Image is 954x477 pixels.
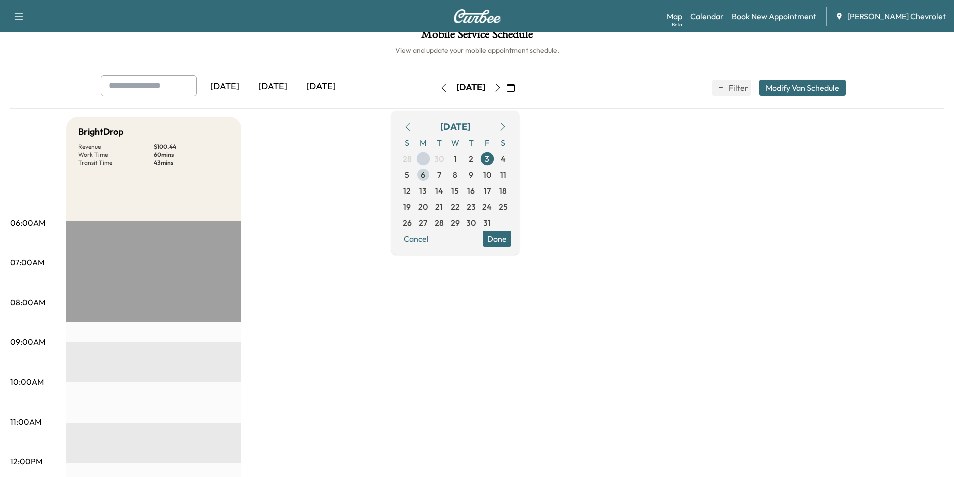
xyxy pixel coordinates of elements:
[456,81,485,94] div: [DATE]
[10,455,42,467] p: 12:00PM
[485,153,489,165] span: 3
[10,256,44,268] p: 07:00AM
[10,28,944,45] h1: Mobile Service Schedule
[495,135,511,151] span: S
[482,201,492,213] span: 24
[399,231,433,247] button: Cancel
[667,10,682,22] a: MapBeta
[463,135,479,151] span: T
[434,153,444,165] span: 30
[479,135,495,151] span: F
[415,135,431,151] span: M
[154,151,229,159] p: 60 mins
[403,185,411,197] span: 12
[10,416,41,428] p: 11:00AM
[10,296,45,308] p: 08:00AM
[447,135,463,151] span: W
[453,169,457,181] span: 8
[403,217,412,229] span: 26
[399,135,415,151] span: S
[451,201,460,213] span: 22
[421,169,425,181] span: 6
[501,153,506,165] span: 4
[418,201,428,213] span: 20
[10,376,44,388] p: 10:00AM
[690,10,724,22] a: Calendar
[499,185,507,197] span: 18
[419,153,428,165] span: 29
[847,10,946,22] span: [PERSON_NAME] Chevrolet
[453,9,501,23] img: Curbee Logo
[672,21,682,28] div: Beta
[403,153,412,165] span: 28
[483,169,491,181] span: 10
[435,201,443,213] span: 21
[759,80,846,96] button: Modify Van Schedule
[78,151,154,159] p: Work Time
[10,217,45,229] p: 06:00AM
[451,185,459,197] span: 15
[435,217,444,229] span: 28
[729,82,747,94] span: Filter
[483,217,491,229] span: 31
[154,143,229,151] p: $ 100.44
[440,120,470,134] div: [DATE]
[78,125,124,139] h5: BrightDrop
[10,45,944,55] h6: View and update your mobile appointment schedule.
[249,75,297,98] div: [DATE]
[732,10,816,22] a: Book New Appointment
[466,217,476,229] span: 30
[451,217,460,229] span: 29
[499,201,508,213] span: 25
[154,159,229,167] p: 43 mins
[419,185,427,197] span: 13
[405,169,409,181] span: 5
[201,75,249,98] div: [DATE]
[500,169,506,181] span: 11
[712,80,751,96] button: Filter
[484,185,491,197] span: 17
[403,201,411,213] span: 19
[469,153,473,165] span: 2
[297,75,345,98] div: [DATE]
[10,336,45,348] p: 09:00AM
[419,217,427,229] span: 27
[469,169,473,181] span: 9
[467,201,476,213] span: 23
[431,135,447,151] span: T
[435,185,443,197] span: 14
[467,185,475,197] span: 16
[78,159,154,167] p: Transit Time
[483,231,511,247] button: Done
[437,169,441,181] span: 7
[78,143,154,151] p: Revenue
[454,153,457,165] span: 1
